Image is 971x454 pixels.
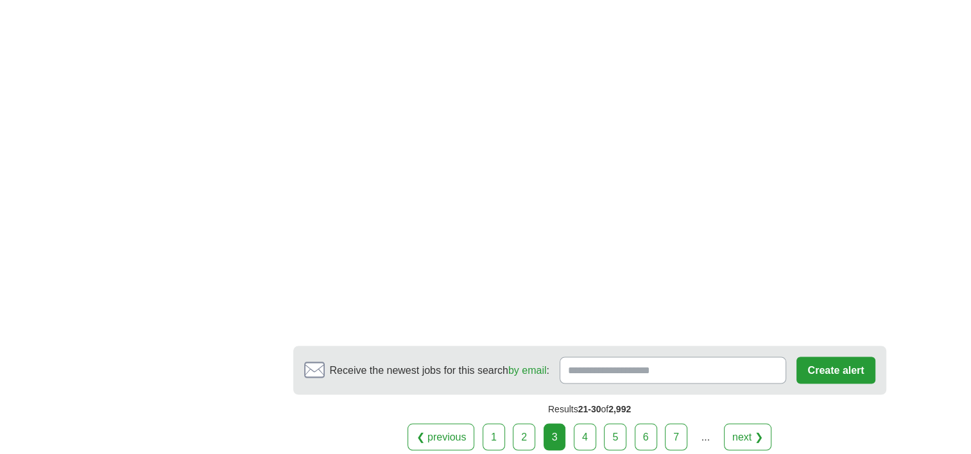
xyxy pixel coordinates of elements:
a: 6 [635,423,657,450]
a: next ❯ [724,423,771,450]
div: 3 [544,423,566,450]
div: ... [692,424,718,450]
a: 1 [483,423,505,450]
a: 7 [665,423,687,450]
span: Receive the newest jobs for this search : [330,362,549,378]
a: 5 [604,423,626,450]
a: ❮ previous [408,423,474,450]
a: 4 [574,423,596,450]
span: 2,992 [608,403,631,414]
a: by email [508,364,547,375]
a: 2 [513,423,535,450]
span: 21-30 [578,403,601,414]
button: Create alert [796,357,875,383]
div: Results of [293,394,886,423]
